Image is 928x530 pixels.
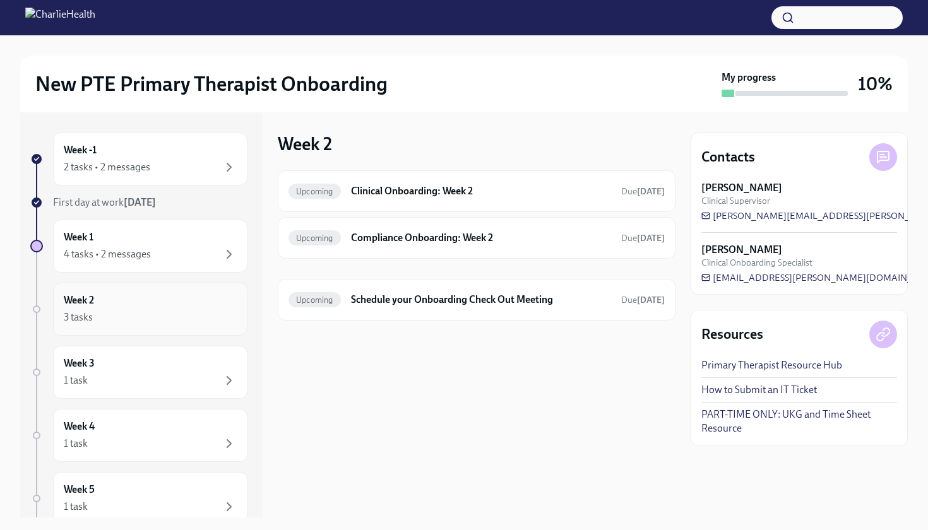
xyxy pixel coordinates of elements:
div: 3 tasks [64,310,93,324]
span: October 18th, 2025 10:00 [621,185,665,197]
span: Upcoming [289,233,341,243]
strong: [PERSON_NAME] [701,181,782,195]
h2: New PTE Primary Therapist Onboarding [35,71,388,97]
span: First day at work [53,196,156,208]
h6: Week 2 [64,293,94,307]
div: 1 task [64,500,88,514]
a: Primary Therapist Resource Hub [701,358,842,372]
span: Upcoming [289,295,341,305]
div: 2 tasks • 2 messages [64,160,150,174]
span: Due [621,186,665,197]
strong: [PERSON_NAME] [701,243,782,257]
h6: Week 3 [64,356,95,370]
h6: Clinical Onboarding: Week 2 [351,184,611,198]
a: UpcomingClinical Onboarding: Week 2Due[DATE] [289,181,665,201]
a: How to Submit an IT Ticket [701,383,817,397]
h6: Schedule your Onboarding Check Out Meeting [351,293,611,307]
div: 1 task [64,437,88,450]
span: Clinical Onboarding Specialist [701,257,812,269]
a: Week 23 tasks [30,283,247,336]
a: Week 51 task [30,472,247,525]
span: Clinical Supervisor [701,195,770,207]
strong: My progress [722,71,776,85]
span: Due [621,295,665,305]
img: CharlieHealth [25,8,95,28]
strong: [DATE] [637,295,665,305]
a: PART-TIME ONLY: UKG and Time Sheet Resource [701,408,897,435]
h6: Week 4 [64,420,95,433]
h6: Week 1 [64,230,93,244]
span: Due [621,233,665,244]
span: October 18th, 2025 10:00 [621,232,665,244]
a: Week 41 task [30,409,247,462]
h4: Resources [701,325,763,344]
h3: Week 2 [278,132,332,155]
strong: [DATE] [124,196,156,208]
span: October 18th, 2025 10:00 [621,294,665,306]
strong: [DATE] [637,186,665,197]
h6: Week 5 [64,483,95,497]
a: Week 31 task [30,346,247,399]
strong: [DATE] [637,233,665,244]
h4: Contacts [701,148,755,167]
a: Week 14 tasks • 2 messages [30,220,247,273]
a: Week -12 tasks • 2 messages [30,132,247,185]
h6: Week -1 [64,143,97,157]
div: 4 tasks • 2 messages [64,247,151,261]
a: First day at work[DATE] [30,196,247,209]
span: Upcoming [289,187,341,196]
a: UpcomingSchedule your Onboarding Check Out MeetingDue[DATE] [289,290,665,310]
a: UpcomingCompliance Onboarding: Week 2Due[DATE] [289,228,665,248]
h3: 10% [858,73,893,95]
div: 1 task [64,374,88,387]
h6: Compliance Onboarding: Week 2 [351,231,611,245]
